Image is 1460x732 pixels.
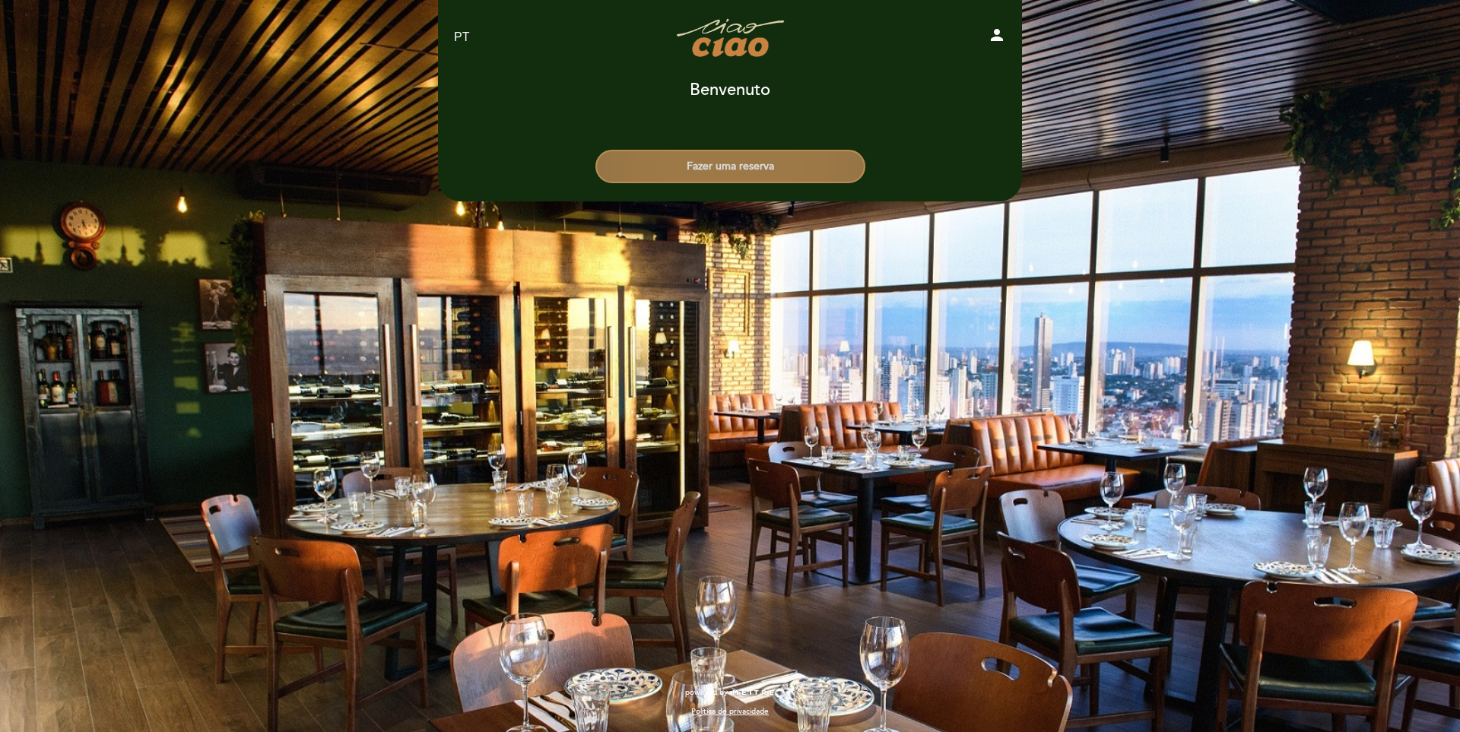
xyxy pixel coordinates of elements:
[988,26,1006,44] i: person
[691,706,769,717] a: Política de privacidade
[685,687,728,698] span: powered by
[988,26,1006,49] button: person
[732,689,775,697] img: MEITRE
[690,81,770,100] h1: Benvenuto
[635,17,825,59] a: Ciao Ciao Cucina
[685,687,775,698] a: powered by
[595,150,865,183] button: Fazer uma reserva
